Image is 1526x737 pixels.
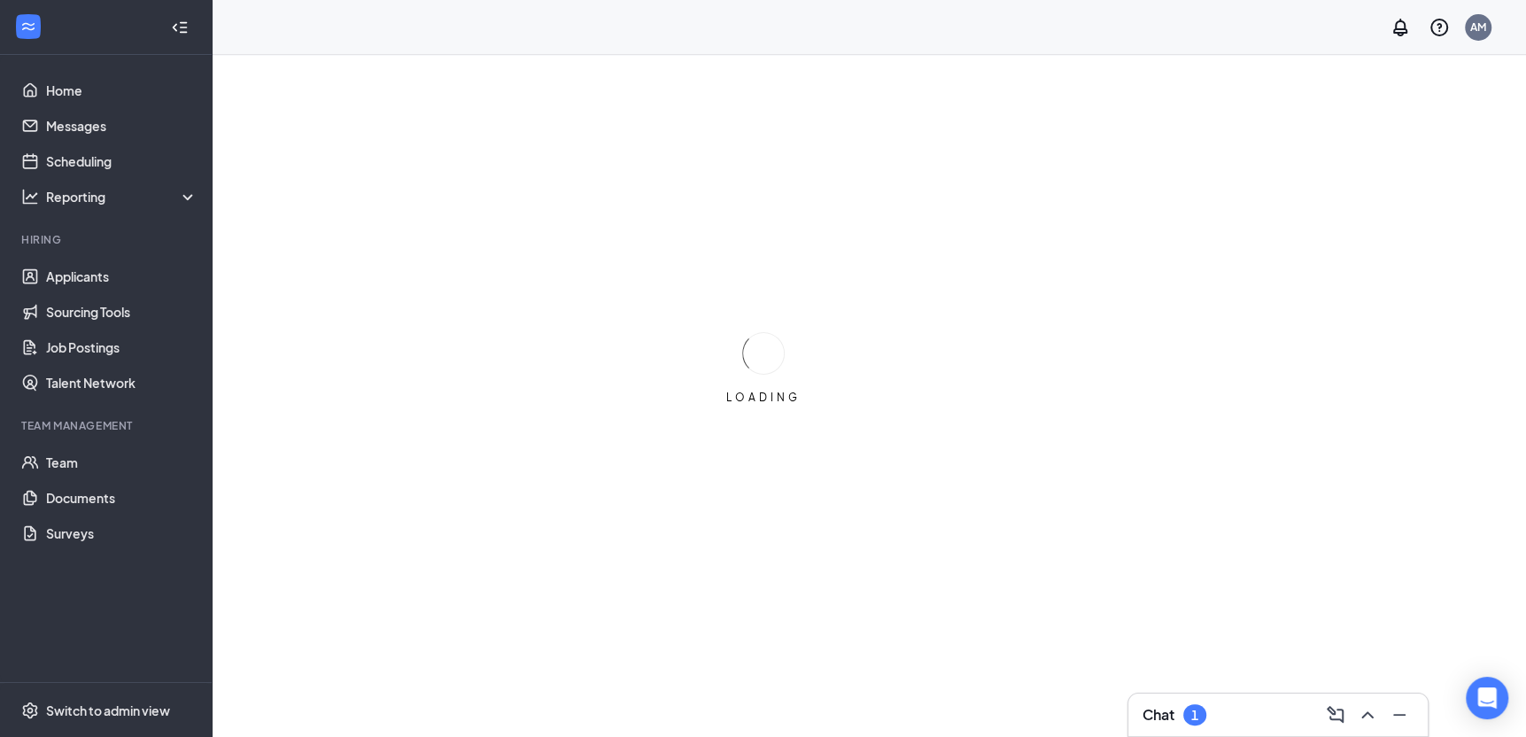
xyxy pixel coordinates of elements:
[46,445,198,480] a: Team
[1429,17,1450,38] svg: QuestionInfo
[46,108,198,144] a: Messages
[1325,704,1346,725] svg: ComposeMessage
[21,418,194,433] div: Team Management
[1466,677,1508,719] div: Open Intercom Messenger
[1357,704,1378,725] svg: ChevronUp
[1390,17,1411,38] svg: Notifications
[46,702,170,719] div: Switch to admin view
[21,702,39,719] svg: Settings
[171,19,189,36] svg: Collapse
[46,480,198,516] a: Documents
[46,330,198,365] a: Job Postings
[1143,705,1174,725] h3: Chat
[1385,701,1414,729] button: Minimize
[21,232,194,247] div: Hiring
[46,294,198,330] a: Sourcing Tools
[1353,701,1382,729] button: ChevronUp
[1470,19,1486,35] div: AM
[46,73,198,108] a: Home
[21,188,39,206] svg: Analysis
[46,516,198,551] a: Surveys
[46,365,198,400] a: Talent Network
[46,144,198,179] a: Scheduling
[46,188,198,206] div: Reporting
[1321,701,1350,729] button: ComposeMessage
[1389,704,1410,725] svg: Minimize
[719,390,808,405] div: LOADING
[1191,708,1198,723] div: 1
[46,259,198,294] a: Applicants
[19,18,37,35] svg: WorkstreamLogo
